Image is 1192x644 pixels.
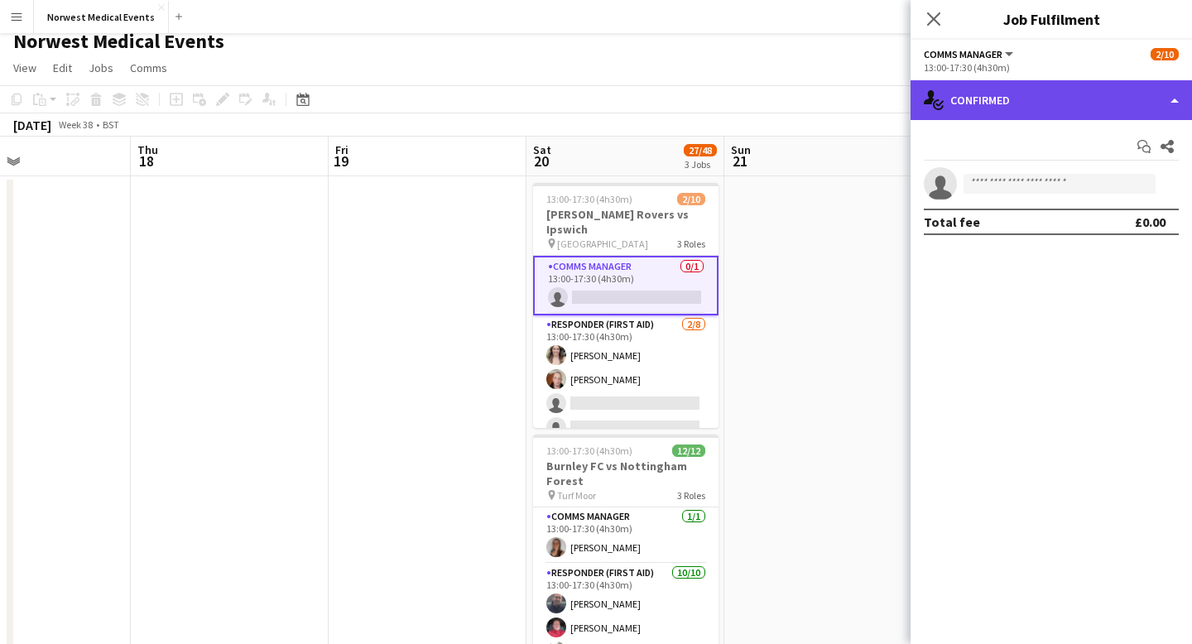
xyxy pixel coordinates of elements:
span: 2/10 [1151,48,1179,60]
span: 3 Roles [677,489,705,502]
span: 2/10 [677,193,705,205]
span: Fri [335,142,348,157]
span: Sat [533,142,551,157]
a: View [7,57,43,79]
h3: [PERSON_NAME] Rovers vs Ipswich [533,207,719,237]
div: BST [103,118,119,131]
span: 3 Roles [677,238,705,250]
span: Comms [130,60,167,75]
app-card-role: Comms Manager0/113:00-17:30 (4h30m) [533,256,719,315]
span: 20 [531,151,551,171]
app-card-role: Responder (First Aid)2/813:00-17:30 (4h30m)[PERSON_NAME][PERSON_NAME] [533,315,719,540]
span: 13:00-17:30 (4h30m) [546,193,632,205]
span: 19 [333,151,348,171]
app-card-role: Comms Manager1/113:00-17:30 (4h30m)[PERSON_NAME] [533,507,719,564]
span: Comms Manager [924,48,1002,60]
a: Edit [46,57,79,79]
a: Comms [123,57,174,79]
span: Week 38 [55,118,96,131]
button: Norwest Medical Events [34,1,169,33]
h3: Job Fulfilment [911,8,1192,30]
div: Confirmed [911,80,1192,120]
button: Comms Manager [924,48,1016,60]
h1: Norwest Medical Events [13,29,224,54]
a: Jobs [82,57,120,79]
span: 12/12 [672,445,705,457]
span: Jobs [89,60,113,75]
h3: Burnley FC vs Nottingham Forest [533,459,719,488]
div: 13:00-17:30 (4h30m) [924,61,1179,74]
span: Thu [137,142,158,157]
div: £0.00 [1135,214,1166,230]
span: 18 [135,151,158,171]
span: [GEOGRAPHIC_DATA] [557,238,648,250]
span: Turf Moor [557,489,596,502]
span: 13:00-17:30 (4h30m) [546,445,632,457]
div: 3 Jobs [685,158,716,171]
span: 27/48 [684,144,717,156]
span: Edit [53,60,72,75]
span: View [13,60,36,75]
span: 21 [728,151,751,171]
div: [DATE] [13,117,51,133]
div: Total fee [924,214,980,230]
span: Sun [731,142,751,157]
app-job-card: 13:00-17:30 (4h30m)2/10[PERSON_NAME] Rovers vs Ipswich [GEOGRAPHIC_DATA]3 RolesComms Manager0/113... [533,183,719,428]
